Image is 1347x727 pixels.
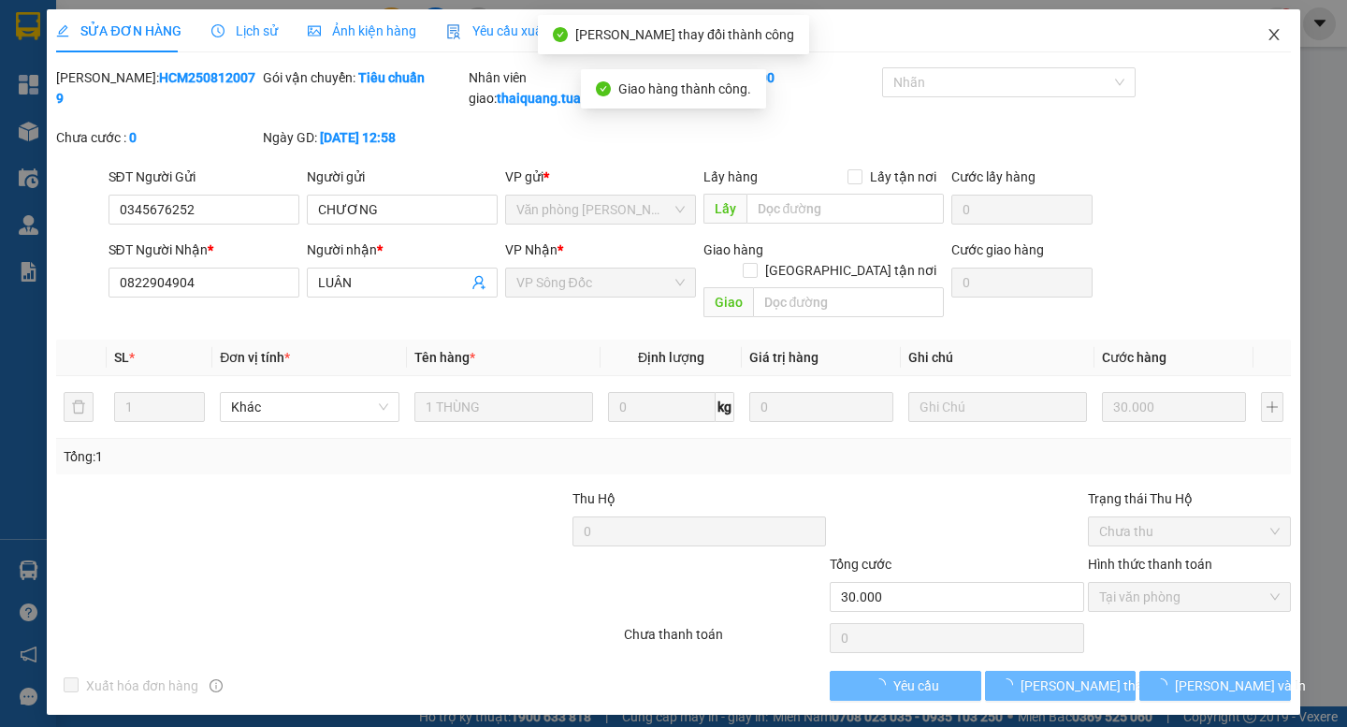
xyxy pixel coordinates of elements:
span: Văn phòng Hồ Chí Minh [516,196,685,224]
span: Cước hàng [1102,350,1166,365]
span: picture [308,24,321,37]
button: Yêu cầu [830,671,980,701]
span: loading [1154,678,1175,691]
label: Hình thức thanh toán [1088,557,1212,572]
span: Lấy tận nơi [862,167,944,187]
span: edit [56,24,69,37]
span: Khác [231,393,387,421]
div: [PERSON_NAME]: [56,67,259,109]
span: loading [873,678,893,691]
input: Dọc đường [753,287,944,317]
button: Close [1248,9,1300,62]
span: [PERSON_NAME] thay đổi [1021,676,1170,696]
span: Chưa thu [1099,517,1280,545]
span: VP Sông Đốc [516,269,685,297]
span: loading [1000,678,1021,691]
div: Nhân viên giao: [469,67,672,109]
input: Dọc đường [746,194,944,224]
span: Ảnh kiện hàng [308,23,416,38]
span: kg [716,392,734,422]
span: info-circle [210,679,223,692]
span: Giao [703,287,753,317]
div: Trạng thái Thu Hộ [1088,488,1291,509]
button: plus [1261,392,1283,422]
div: Tổng: 1 [64,446,521,467]
span: SỬA ĐƠN HÀNG [56,23,181,38]
img: icon [446,24,461,39]
span: Định lượng [638,350,704,365]
input: 0 [1102,392,1246,422]
label: Cước giao hàng [951,242,1044,257]
span: check-circle [553,27,568,42]
b: 0 [129,130,137,145]
div: SĐT Người Nhận [109,240,299,260]
div: Chưa cước : [56,127,259,148]
span: [PERSON_NAME] thay đổi thành công [575,27,794,42]
th: Ghi chú [901,340,1094,376]
span: Xuất hóa đơn hàng [79,676,206,696]
button: [PERSON_NAME] và In [1139,671,1290,701]
span: Yêu cầu [893,676,939,696]
span: Lịch sử [211,23,278,38]
span: Yêu cầu xuất hóa đơn điện tử [446,23,644,38]
span: clock-circle [211,24,224,37]
span: SL [114,350,129,365]
label: Cước lấy hàng [951,169,1036,184]
button: [PERSON_NAME] thay đổi [985,671,1136,701]
b: [DATE] 12:58 [320,130,396,145]
div: Cước rồi : [675,67,878,88]
span: user-add [471,275,486,290]
span: Tổng cước [830,557,891,572]
button: delete [64,392,94,422]
span: check-circle [596,81,611,96]
div: Ngày GD: [263,127,466,148]
span: Thu Hộ [572,491,616,506]
span: Giá trị hàng [749,350,818,365]
input: Cước lấy hàng [951,195,1093,225]
b: thaiquang.tuanhung [497,91,618,106]
div: Chưa thanh toán [622,624,829,657]
input: VD: Bàn, Ghế [414,392,593,422]
span: Đơn vị tính [220,350,290,365]
div: VP gửi [505,167,696,187]
input: Ghi Chú [908,392,1087,422]
span: Lấy hàng [703,169,758,184]
span: Lấy [703,194,746,224]
span: Giao hàng thành công. [618,81,751,96]
input: 0 [749,392,893,422]
span: [PERSON_NAME] và In [1175,676,1306,696]
b: Tiêu chuẩn [358,70,425,85]
div: SĐT Người Gửi [109,167,299,187]
div: Gói vận chuyển: [263,67,466,88]
div: Người gửi [307,167,498,187]
input: Cước giao hàng [951,268,1093,298]
span: Tên hàng [414,350,475,365]
span: Giao hàng [703,242,763,257]
span: VP Nhận [505,242,558,257]
span: [GEOGRAPHIC_DATA] tận nơi [758,260,944,281]
span: close [1267,27,1282,42]
div: Người nhận [307,240,498,260]
span: Tại văn phòng [1099,583,1280,611]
